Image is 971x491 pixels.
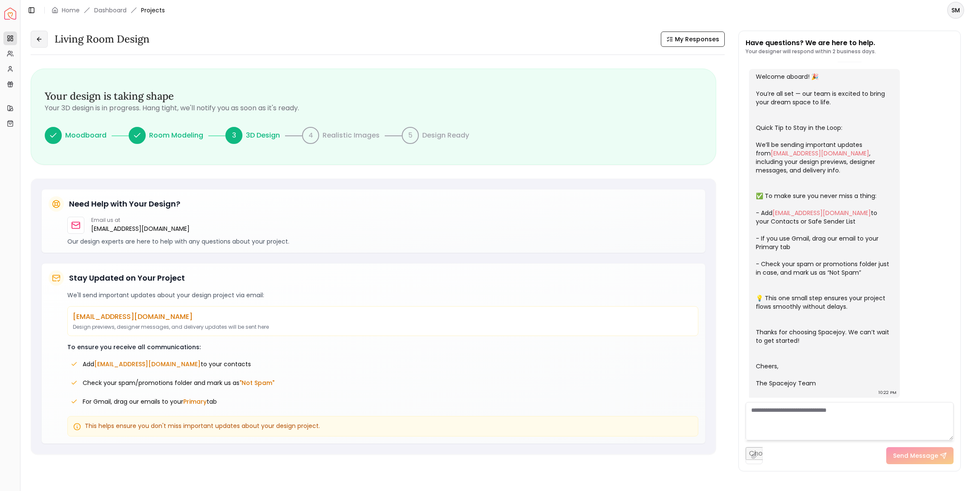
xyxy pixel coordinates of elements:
[73,312,693,322] p: [EMAIL_ADDRESS][DOMAIN_NAME]
[771,149,869,158] a: [EMAIL_ADDRESS][DOMAIN_NAME]
[4,8,16,20] a: Spacejoy
[141,6,165,14] span: Projects
[239,379,274,387] span: "Not Spam"
[91,217,190,224] p: Email us at
[65,130,107,141] p: Moodboard
[73,324,693,330] p: Design previews, designer messages, and delivery updates will be sent here
[45,103,702,113] p: Your 3D design is in progress. Hang tight, we'll notify you as soon as it's ready.
[879,388,896,397] div: 10:22 PM
[94,360,201,368] span: [EMAIL_ADDRESS][DOMAIN_NAME]
[4,8,16,20] img: Spacejoy Logo
[149,130,203,141] p: Room Modeling
[55,32,150,46] h3: Living Room design
[85,422,320,430] span: This helps ensure you don't miss important updates about your design project.
[183,397,207,406] span: Primary
[67,343,698,351] p: To ensure you receive all communications:
[62,6,80,14] a: Home
[675,35,719,43] span: My Responses
[746,48,876,55] p: Your designer will respond within 2 business days.
[83,379,274,387] span: Check your spam/promotions folder and mark us as
[83,397,217,406] span: For Gmail, drag our emails to your tab
[746,38,876,48] p: Have questions? We are here to help.
[52,6,165,14] nav: breadcrumb
[323,130,380,141] p: Realistic Images
[302,127,319,144] div: 4
[947,2,964,19] button: SM
[91,224,190,234] a: [EMAIL_ADDRESS][DOMAIN_NAME]
[83,360,251,368] span: Add to your contacts
[94,6,127,14] a: Dashboard
[402,127,419,144] div: 5
[422,130,469,141] p: Design Ready
[756,72,891,388] div: Welcome aboard! 🎉 You’re all set — our team is excited to bring your dream space to life. Quick T...
[661,32,725,47] button: My Responses
[225,127,242,144] div: 3
[67,237,698,246] p: Our design experts are here to help with any questions about your project.
[948,3,963,18] span: SM
[246,130,280,141] p: 3D Design
[69,198,180,210] h5: Need Help with Your Design?
[69,272,185,284] h5: Stay Updated on Your Project
[45,89,702,103] h3: Your design is taking shape
[67,291,698,299] p: We'll send important updates about your design project via email:
[772,209,871,217] a: [EMAIL_ADDRESS][DOMAIN_NAME]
